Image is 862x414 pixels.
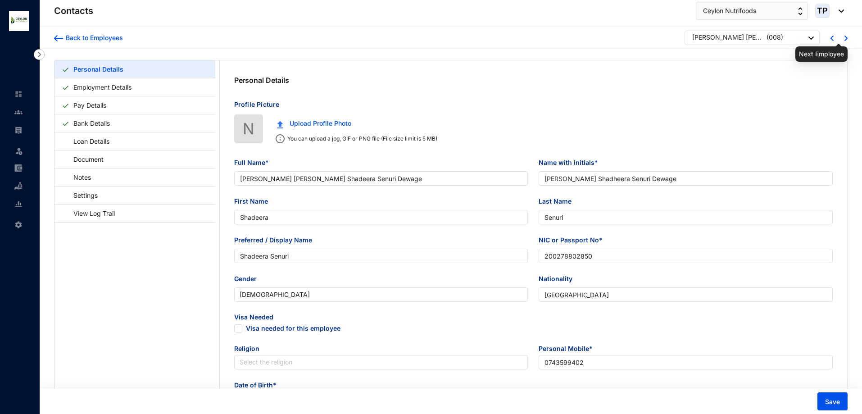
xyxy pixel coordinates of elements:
[270,114,358,132] button: Upload Profile Photo
[234,100,833,114] p: Profile Picture
[234,324,242,332] span: Visa needed for this employee
[7,85,29,103] li: Home
[539,235,609,245] label: NIC or Passport No*
[539,171,833,186] input: Name with initials*
[767,33,783,44] p: ( 008 )
[62,150,107,168] a: Document
[285,134,437,143] p: You can upload a jpg, GIF or PNG file (File size limit is 5 MB)
[63,33,123,42] div: Back to Employees
[234,75,289,86] p: Personal Details
[234,313,528,323] span: Visa Needed
[539,274,579,284] label: Nationality
[54,33,123,42] a: Back to Employees
[844,36,848,41] img: chevron-right-blue.16c49ba0fe93ddb13f341d83a2dbca89.svg
[34,49,45,60] img: nav-icon-right.af6afadce00d159da59955279c43614e.svg
[817,7,828,15] span: TP
[14,221,23,229] img: settings-unselected.1febfda315e6e19643a1.svg
[539,196,578,206] label: Last Name
[234,196,274,206] label: First Name
[834,9,844,13] img: dropdown-black.8e83cc76930a90b1a4fdb6d089b7bf3a.svg
[14,164,23,172] img: expense-unselected.2edcf0507c847f3e9e96.svg
[62,168,94,187] a: Notes
[240,288,523,301] span: Female
[234,344,528,355] span: Religion
[539,158,604,168] label: Name with initials*
[54,5,93,17] p: Contacts
[290,118,351,128] span: Upload Profile Photo
[234,235,318,245] label: Preferred / Display Name
[817,392,848,410] button: Save
[14,200,23,208] img: report-unselected.e6a6b4230fc7da01f883.svg
[62,186,101,205] a: Settings
[7,159,29,177] li: Expenses
[70,60,127,78] a: Personal Details
[70,78,135,96] a: Employment Details
[692,33,764,42] div: [PERSON_NAME] [PERSON_NAME] Shadeera Senuri Dewage
[62,132,113,150] a: Loan Details
[830,36,834,41] img: chevron-left-blue.0fda5800d0a05439ff8ddef8047136d5.svg
[825,397,840,406] span: Save
[234,274,263,284] label: Gender
[246,324,340,334] span: Visa needed for this employee
[14,182,23,190] img: loan-unselected.d74d20a04637f2d15ab5.svg
[795,46,848,62] div: Next Employee
[696,2,808,20] button: Ceylon Nutrifoods
[70,96,110,114] a: Pay Details
[7,103,29,121] li: Contacts
[14,108,23,116] img: people-unselected.118708e94b43a90eceab.svg
[703,6,756,16] span: Ceylon Nutrifoods
[539,355,833,369] input: Enter mobile number
[70,114,113,132] a: Bank Details
[539,249,833,263] input: NIC or Passport No*
[798,7,803,15] img: up-down-arrow.74152d26bf9780fbf563ca9c90304185.svg
[808,36,814,40] img: dropdown-black.8e83cc76930a90b1a4fdb6d089b7bf3a.svg
[234,249,528,263] input: Preferred / Display Name
[7,195,29,213] li: Reports
[539,210,833,224] input: Last Name
[539,287,833,302] input: Nationality
[7,121,29,139] li: Payroll
[14,146,23,155] img: leave-unselected.2934df6273408c3f84d9.svg
[234,158,275,168] label: Full Name*
[14,126,23,134] img: payroll-unselected.b590312f920e76f0c668.svg
[14,90,23,98] img: home-unselected.a29eae3204392db15eaf.svg
[234,380,283,390] label: Date of Birth*
[243,117,254,141] span: N
[234,171,528,186] input: Full Name*
[276,134,285,143] img: info.ad751165ce926853d1d36026adaaebbf.svg
[9,11,29,31] img: logo
[54,35,63,41] img: arrow-backward-blue.96c47016eac47e06211658234db6edf5.svg
[277,121,283,128] img: upload.c0f81fc875f389a06f631e1c6d8834da.svg
[234,210,528,224] input: First Name
[539,344,833,355] span: Personal Mobile*
[7,177,29,195] li: Loan
[62,204,118,223] a: View Log Trail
